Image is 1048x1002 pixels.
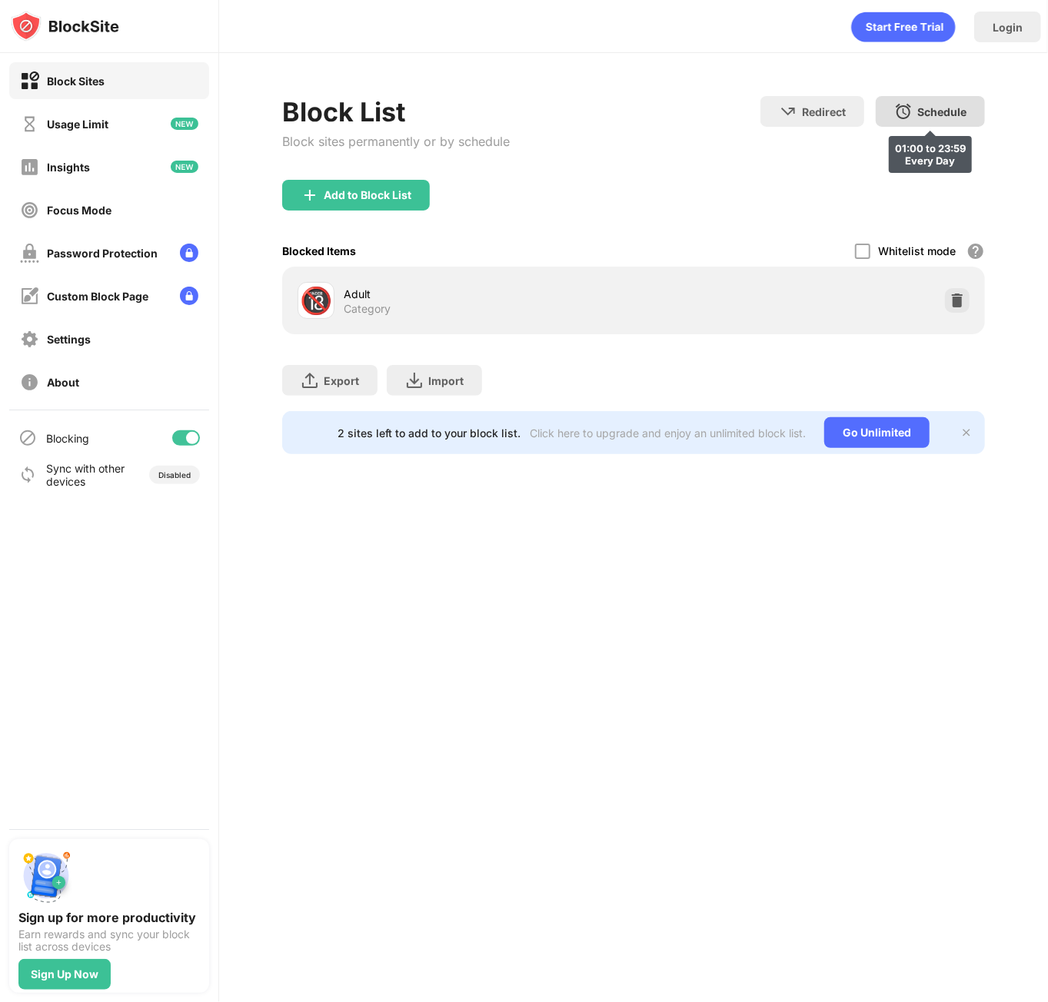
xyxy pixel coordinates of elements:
div: Insights [47,161,90,174]
div: Disabled [158,470,191,479]
img: lock-menu.svg [180,244,198,262]
div: Focus Mode [47,204,111,217]
div: 01:00 to 23:59 [895,142,966,154]
div: Earn rewards and sync your block list across devices [18,928,200,953]
img: about-off.svg [20,373,39,392]
img: block-on.svg [20,71,39,91]
div: Sync with other devices [46,462,125,488]
div: Export [324,374,359,387]
div: Block sites permanently or by schedule [282,134,510,149]
div: Go Unlimited [824,417,930,448]
div: Click here to upgrade and enjoy an unlimited block list. [530,426,806,440]
div: Sign up for more productivity [18,910,200,925]
img: logo-blocksite.svg [11,11,119,41]
div: Login [993,21,1023,34]
div: Blocked Items [282,244,356,257]
div: 2 sites left to add to your block list. [338,426,521,440]
div: Password Protection [47,247,158,260]
img: insights-off.svg [20,158,39,177]
div: Usage Limit [47,118,108,131]
div: Schedule [917,105,966,118]
img: x-button.svg [960,426,973,439]
img: blocking-icon.svg [18,429,37,447]
img: focus-off.svg [20,201,39,220]
img: push-signup.svg [18,848,74,904]
div: Redirect [802,105,846,118]
img: sync-icon.svg [18,466,37,484]
div: Block Sites [47,75,105,88]
div: Sign Up Now [31,968,98,980]
div: Adult [344,286,634,302]
img: settings-off.svg [20,330,39,349]
img: new-icon.svg [171,118,198,130]
div: Custom Block Page [47,290,148,303]
img: password-protection-off.svg [20,244,39,263]
div: Whitelist mode [878,244,956,257]
div: Settings [47,333,91,346]
img: lock-menu.svg [180,287,198,305]
div: Category [344,302,391,316]
div: Every Day [895,154,966,167]
div: About [47,376,79,389]
img: time-usage-off.svg [20,114,39,134]
div: Add to Block List [324,189,411,201]
img: new-icon.svg [171,161,198,173]
img: customize-block-page-off.svg [20,287,39,306]
div: 🔞 [300,285,332,317]
div: Import [428,374,464,387]
div: animation [851,12,956,42]
div: Blocking [46,432,89,445]
div: Block List [282,96,510,128]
